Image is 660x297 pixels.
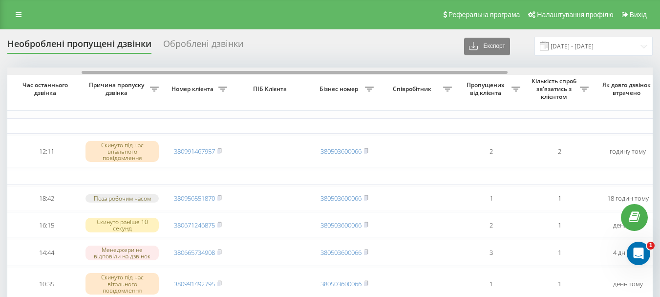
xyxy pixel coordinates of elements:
span: Кількість спроб зв'язатись з клієнтом [530,77,580,100]
td: 2 [457,136,525,168]
td: 14:44 [12,240,81,266]
td: 16:15 [12,212,81,238]
td: 2 [525,136,594,168]
td: 3 [457,240,525,266]
span: Бізнес номер [315,85,365,93]
span: Причина пропуску дзвінка [85,81,150,96]
button: Експорт [464,38,510,55]
span: Налаштування профілю [537,11,613,19]
a: 380991467957 [174,147,215,156]
td: 1 [525,240,594,266]
span: Реферальна програма [448,11,520,19]
a: 380671246875 [174,221,215,229]
span: Пропущених від клієнта [462,81,511,96]
td: 1 [525,212,594,238]
div: Оброблені дзвінки [163,39,243,54]
td: 1 [525,186,594,210]
span: 1 [647,242,655,250]
a: 380503600066 [320,279,362,288]
span: Час останнього дзвінка [20,81,73,96]
td: 1 [457,186,525,210]
td: 2 [457,212,525,238]
span: Вихід [630,11,647,19]
div: Необроблені пропущені дзвінки [7,39,151,54]
div: Менеджери не відповіли на дзвінок [85,246,159,260]
a: 380503600066 [320,221,362,229]
span: ПІБ Клієнта [240,85,302,93]
a: 380991492795 [174,279,215,288]
a: 380956551870 [174,194,215,203]
td: 18:42 [12,186,81,210]
div: Поза робочим часом [85,194,159,203]
div: Скинуто раніше 10 секунд [85,218,159,232]
a: 380503600066 [320,248,362,257]
td: 12:11 [12,136,81,168]
span: Співробітник [383,85,443,93]
div: Скинуто під час вітального повідомлення [85,141,159,162]
span: Як довго дзвінок втрачено [601,81,654,96]
iframe: Intercom live chat [627,242,650,265]
a: 380503600066 [320,147,362,156]
a: 380503600066 [320,194,362,203]
a: 380665734908 [174,248,215,257]
div: Скинуто під час вітального повідомлення [85,273,159,295]
span: Номер клієнта [169,85,218,93]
